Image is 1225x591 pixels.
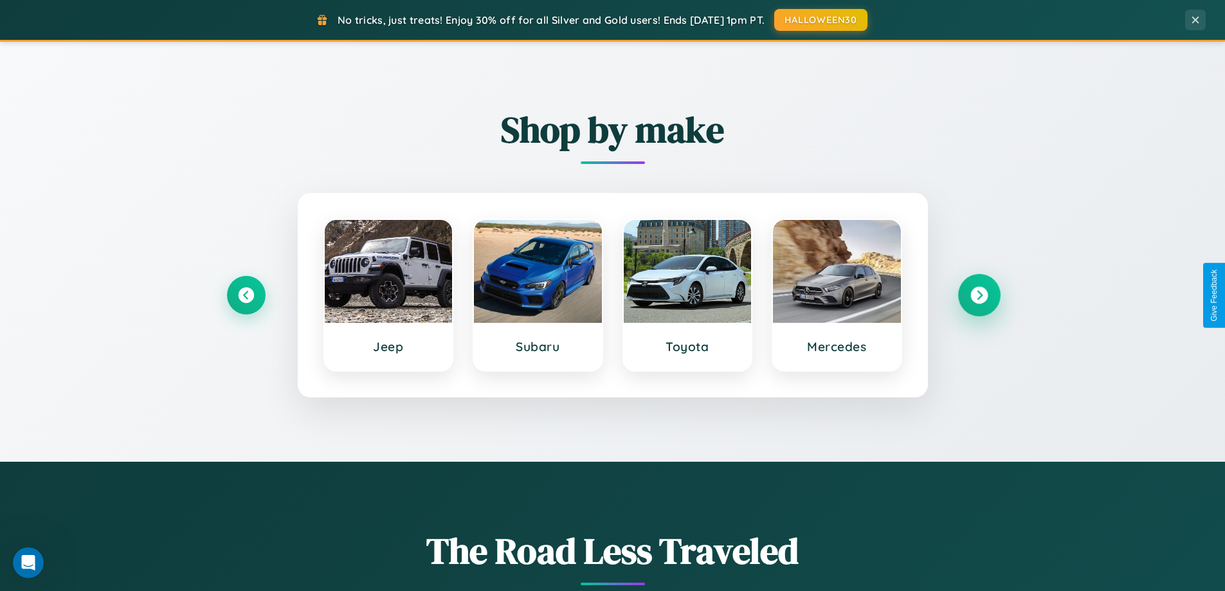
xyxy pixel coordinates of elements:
h1: The Road Less Traveled [227,526,999,576]
h3: Mercedes [786,339,888,354]
h3: Subaru [487,339,589,354]
h2: Shop by make [227,105,999,154]
span: No tricks, just treats! Enjoy 30% off for all Silver and Gold users! Ends [DATE] 1pm PT. [338,14,765,26]
iframe: Intercom live chat [13,547,44,578]
h3: Jeep [338,339,440,354]
h3: Toyota [637,339,739,354]
button: HALLOWEEN30 [774,9,867,31]
div: Give Feedback [1210,269,1219,322]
